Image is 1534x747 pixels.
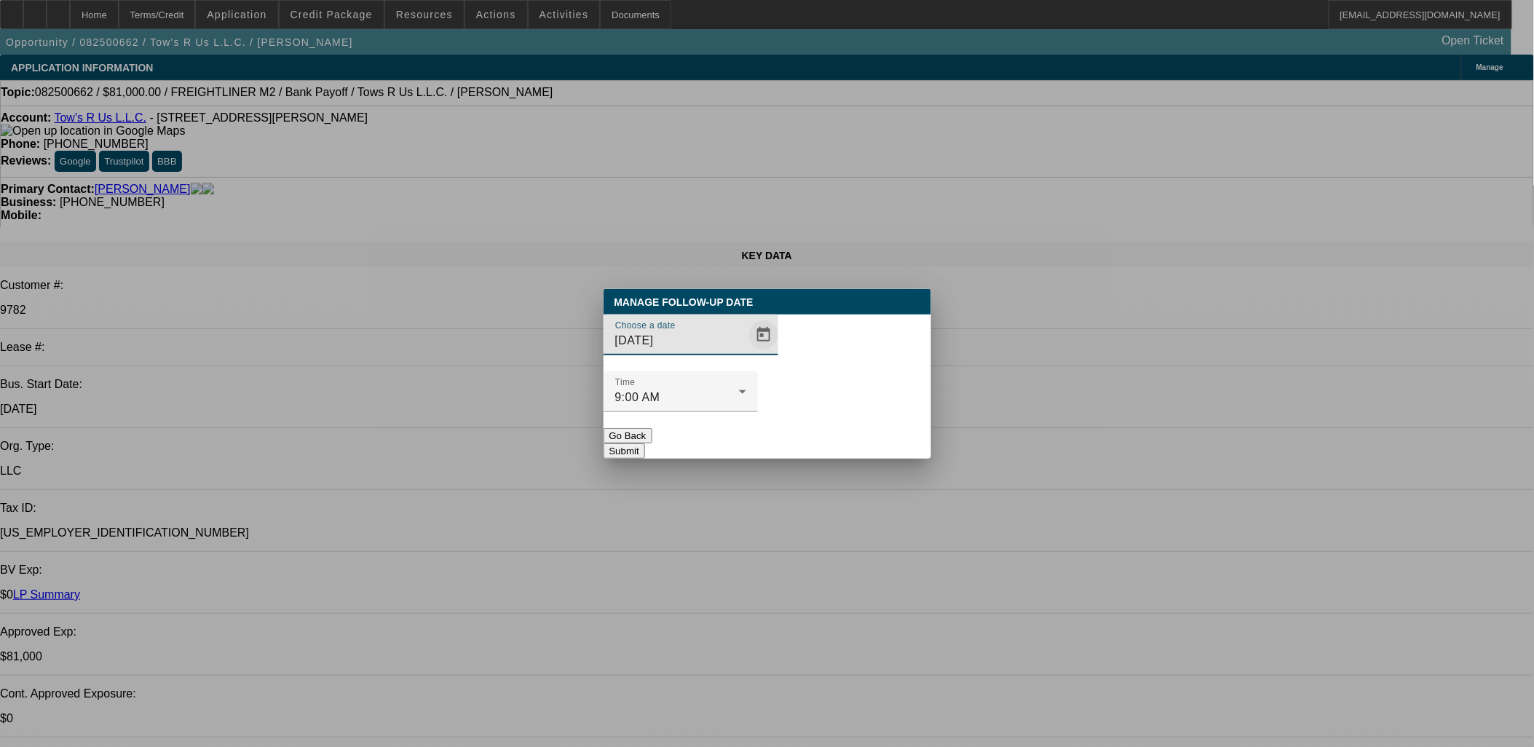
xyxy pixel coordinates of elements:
[615,320,676,330] mat-label: Choose a date
[615,391,660,403] span: 9:00 AM
[604,428,652,443] button: Go Back
[615,377,636,387] mat-label: Time
[604,443,645,459] button: Submit
[614,296,754,308] span: Manage Follow-Up Date
[749,320,778,349] button: Open calendar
